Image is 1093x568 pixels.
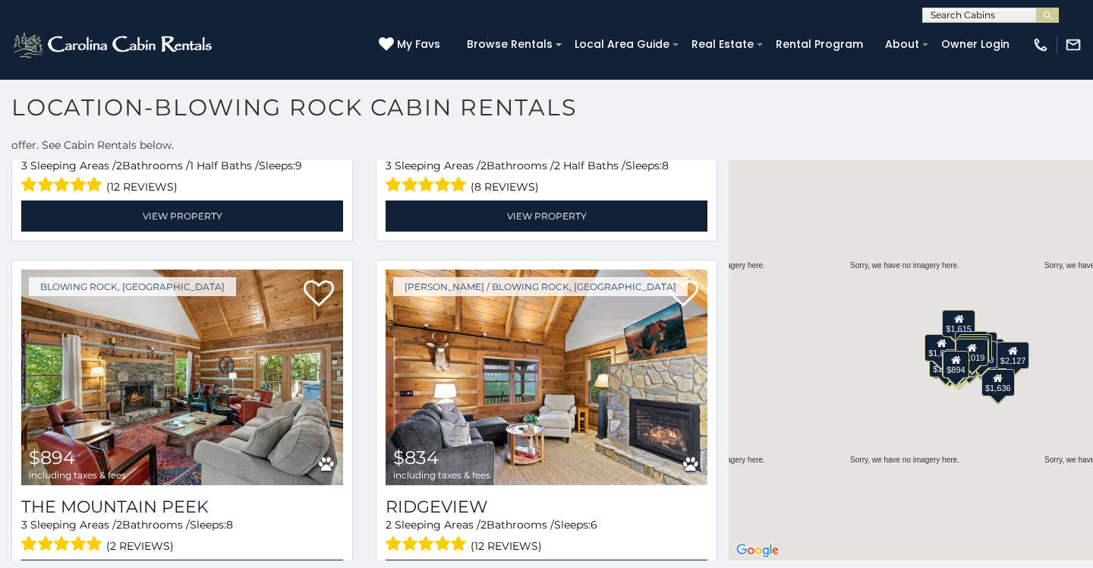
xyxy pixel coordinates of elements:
img: Ridgeview [386,270,707,485]
a: Rental Program [768,33,871,56]
a: Open this area in Google Maps (opens a new window) [732,541,783,560]
span: 2 [480,518,487,532]
img: White-1-2.png [11,30,216,60]
a: The Mountain Peek $894 including taxes & fees [21,270,343,485]
a: Blowing Rock, [GEOGRAPHIC_DATA] [29,277,236,296]
a: View Property [21,200,343,232]
a: Local Area Guide [567,33,677,56]
span: 2 [480,159,487,172]
span: 3 [21,518,27,532]
a: View Property [386,200,707,232]
span: 8 [662,159,669,172]
span: 2 Half Baths / [554,159,625,172]
img: Google [732,541,783,560]
span: 1 Half Baths / [190,159,259,172]
a: My Favs [379,36,444,53]
a: Real Estate [684,33,761,56]
span: 2 [386,518,392,532]
span: (2 reviews) [106,536,174,556]
a: Add to favorites [304,279,334,311]
a: Browse Rentals [459,33,560,56]
a: Owner Login [934,33,1017,56]
div: $1,051 [956,336,990,363]
div: $1,615 [942,309,975,336]
span: including taxes & fees [393,470,490,480]
span: $834 [393,447,439,469]
div: Sleeping Areas / Bathrooms / Sleeps: [386,517,707,556]
span: 6 [591,518,597,532]
div: $1,019 [956,338,989,365]
div: $1,360 [942,351,975,378]
span: 8 [226,518,233,532]
a: Ridgeview [386,497,707,517]
a: The Mountain Peek [21,497,343,517]
div: $1,742 [929,349,962,377]
a: [PERSON_NAME] / Blowing Rock, [GEOGRAPHIC_DATA] [393,277,688,296]
span: 3 [386,159,392,172]
div: $894 [943,350,969,377]
div: $1,636 [981,368,1015,396]
img: The Mountain Peek [21,270,343,485]
a: Ridgeview $834 including taxes & fees [386,270,707,485]
div: Sleeping Areas / Bathrooms / Sleeps: [21,517,343,556]
a: About [877,33,927,56]
span: 2 [116,159,122,172]
span: 9 [295,159,302,172]
div: Sleeping Areas / Bathrooms / Sleeps: [21,158,343,197]
img: mail-regular-white.png [1065,36,1082,53]
span: (12 reviews) [106,177,178,197]
span: 2 [116,518,122,532]
span: (8 reviews) [471,177,539,197]
div: $1,164 [959,333,992,361]
div: $1,407 [942,354,975,381]
div: $1,352 [942,352,975,379]
div: $2,127 [997,342,1030,369]
div: $1,290 [964,340,997,368]
div: $1,832 [924,334,958,361]
img: phone-regular-white.png [1032,36,1049,53]
span: 3 [21,159,27,172]
span: $894 [29,447,75,469]
span: (12 reviews) [471,536,542,556]
div: $1,489 [955,331,988,358]
span: My Favs [397,36,440,52]
span: including taxes & fees [29,470,126,480]
div: Sleeping Areas / Bathrooms / Sleeps: [386,158,707,197]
